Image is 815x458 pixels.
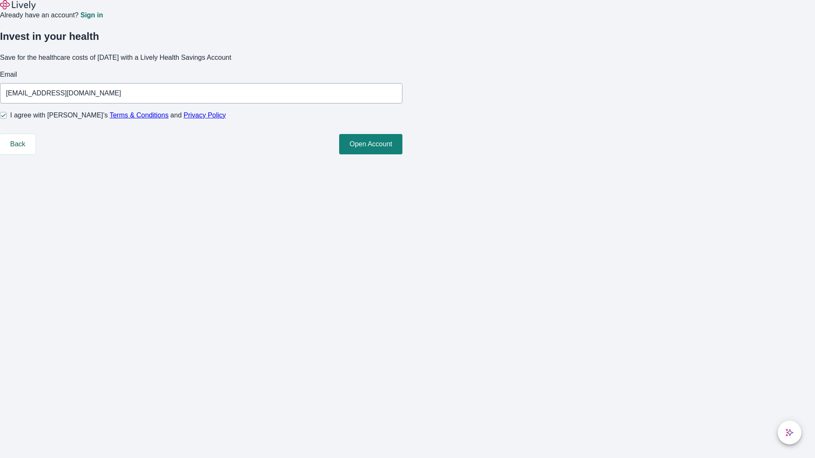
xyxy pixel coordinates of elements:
button: chat [778,421,801,444]
span: I agree with [PERSON_NAME]’s and [10,110,226,120]
a: Sign in [80,12,103,19]
svg: Lively AI Assistant [785,428,794,437]
a: Privacy Policy [184,112,226,119]
a: Terms & Conditions [110,112,169,119]
button: Open Account [339,134,402,154]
